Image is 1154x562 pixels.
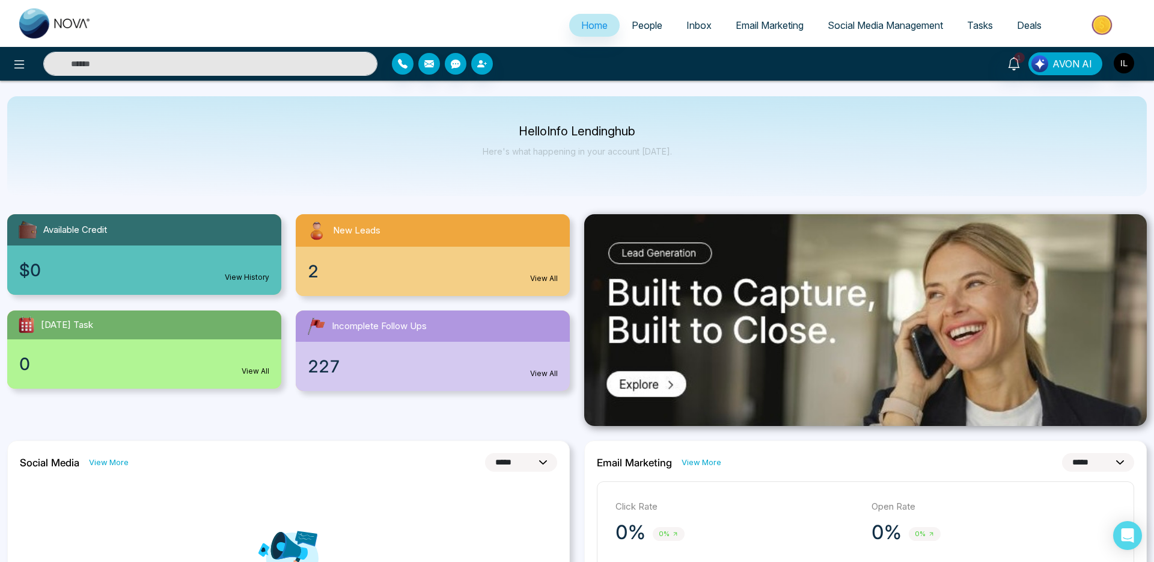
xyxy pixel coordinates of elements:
[288,214,577,296] a: New Leads2View All
[674,14,724,37] a: Inbox
[909,527,941,541] span: 0%
[17,219,38,241] img: availableCredit.svg
[569,14,620,37] a: Home
[955,14,1005,37] a: Tasks
[1060,11,1147,39] img: Market-place.gif
[1113,521,1142,550] div: Open Intercom Messenger
[615,500,859,514] p: Click Rate
[1000,52,1028,73] a: 1
[584,214,1147,426] img: .
[686,19,712,31] span: Inbox
[483,126,672,137] p: Hello Info Lendinghub
[20,457,79,469] h2: Social Media
[682,457,721,468] a: View More
[1052,57,1092,71] span: AVON AI
[1031,55,1048,72] img: Lead Flow
[620,14,674,37] a: People
[530,368,558,379] a: View All
[1028,52,1102,75] button: AVON AI
[308,354,340,379] span: 227
[872,500,1116,514] p: Open Rate
[19,8,91,39] img: Nova CRM Logo
[333,224,380,238] span: New Leads
[581,19,608,31] span: Home
[615,520,646,545] p: 0%
[872,520,902,545] p: 0%
[43,223,107,237] span: Available Credit
[242,366,269,377] a: View All
[632,19,662,31] span: People
[1005,14,1054,37] a: Deals
[1014,52,1025,63] span: 1
[1114,53,1134,73] img: User Avatar
[483,146,672,156] p: Here's what happening in your account [DATE].
[1017,19,1042,31] span: Deals
[967,19,993,31] span: Tasks
[19,351,30,377] span: 0
[308,259,319,284] span: 2
[724,14,816,37] a: Email Marketing
[305,219,328,242] img: newLeads.svg
[736,19,804,31] span: Email Marketing
[816,14,955,37] a: Social Media Management
[225,272,269,283] a: View History
[597,457,672,469] h2: Email Marketing
[305,315,327,337] img: followUps.svg
[41,318,93,332] span: [DATE] Task
[828,19,943,31] span: Social Media Management
[19,258,41,283] span: $0
[530,273,558,284] a: View All
[332,320,427,333] span: Incomplete Follow Ups
[288,310,577,391] a: Incomplete Follow Ups227View All
[653,527,685,541] span: 0%
[89,457,129,468] a: View More
[17,315,36,335] img: todayTask.svg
